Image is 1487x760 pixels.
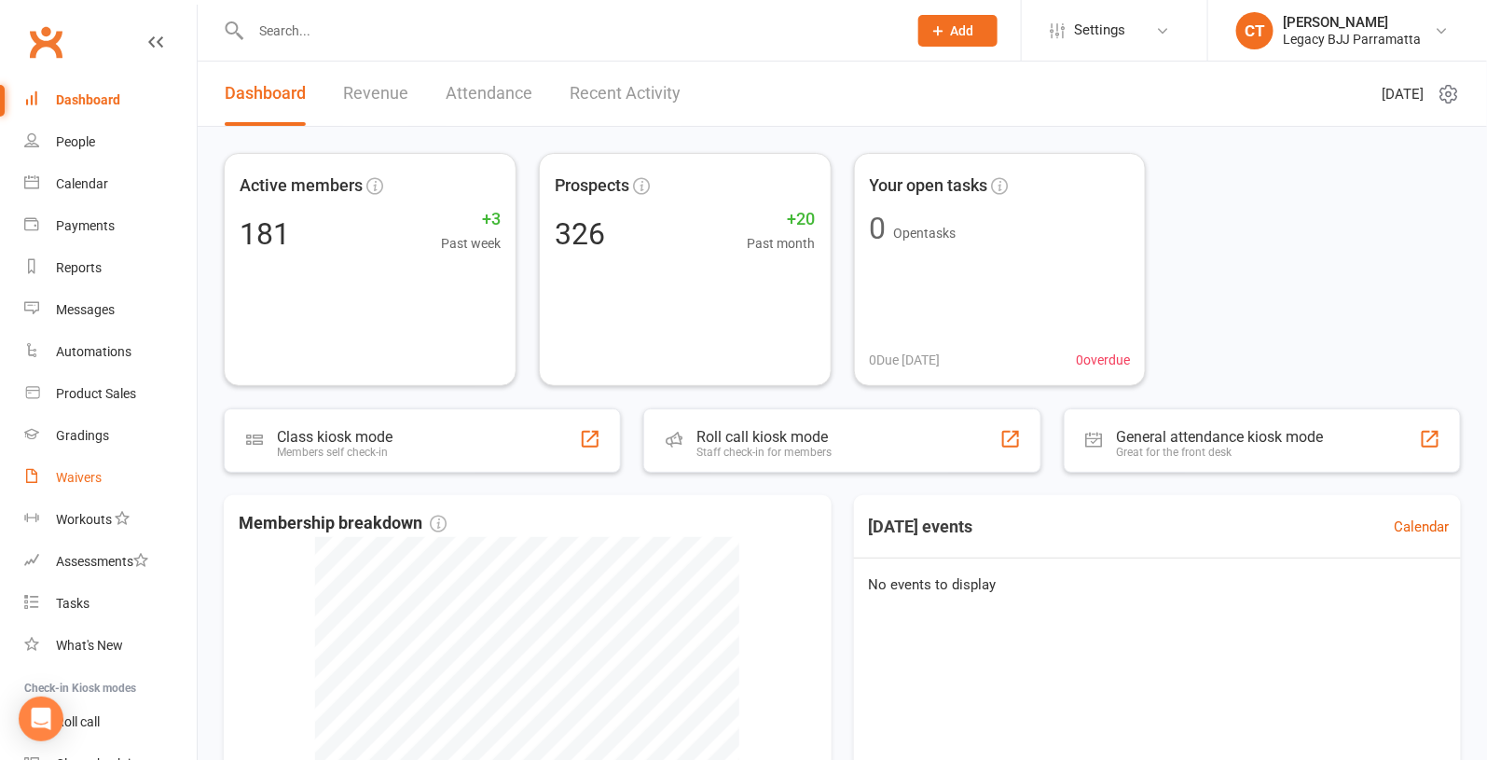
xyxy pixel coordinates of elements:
[24,541,197,583] a: Assessments
[1283,31,1422,48] div: Legacy BJJ Parramatta
[748,206,816,233] span: +20
[343,62,408,126] a: Revenue
[1283,14,1422,31] div: [PERSON_NAME]
[225,62,306,126] a: Dashboard
[24,205,197,247] a: Payments
[56,218,115,233] div: Payments
[24,625,197,667] a: What's New
[894,226,957,241] span: Open tasks
[245,18,894,44] input: Search...
[277,446,392,459] div: Members self check-in
[56,344,131,359] div: Automations
[1395,516,1450,538] a: Calendar
[56,714,100,729] div: Roll call
[854,510,988,544] h3: [DATE] events
[240,219,290,249] div: 181
[696,446,832,459] div: Staff check-in for members
[277,428,392,446] div: Class kiosk mode
[24,373,197,415] a: Product Sales
[56,386,136,401] div: Product Sales
[24,163,197,205] a: Calendar
[22,19,69,65] a: Clubworx
[24,247,197,289] a: Reports
[24,121,197,163] a: People
[24,583,197,625] a: Tasks
[748,233,816,254] span: Past month
[56,134,95,149] div: People
[24,331,197,373] a: Automations
[555,219,605,249] div: 326
[56,302,115,317] div: Messages
[1076,350,1130,370] span: 0 overdue
[441,233,501,254] span: Past week
[570,62,681,126] a: Recent Activity
[1236,12,1274,49] div: CT
[56,92,120,107] div: Dashboard
[555,173,629,200] span: Prospects
[56,596,89,611] div: Tasks
[847,559,1469,611] div: No events to display
[19,697,63,741] div: Open Intercom Messenger
[446,62,532,126] a: Attendance
[24,289,197,331] a: Messages
[56,512,112,527] div: Workouts
[24,701,197,743] a: Roll call
[56,554,148,569] div: Assessments
[870,173,988,200] span: Your open tasks
[56,260,102,275] div: Reports
[56,638,123,653] div: What's New
[56,428,109,443] div: Gradings
[1383,83,1425,105] span: [DATE]
[1117,446,1324,459] div: Great for the front desk
[441,206,501,233] span: +3
[24,79,197,121] a: Dashboard
[870,350,941,370] span: 0 Due [DATE]
[696,428,832,446] div: Roll call kiosk mode
[1074,9,1125,51] span: Settings
[918,15,998,47] button: Add
[24,457,197,499] a: Waivers
[1117,428,1324,446] div: General attendance kiosk mode
[24,415,197,457] a: Gradings
[239,510,447,537] span: Membership breakdown
[240,173,363,200] span: Active members
[56,176,108,191] div: Calendar
[870,214,887,243] div: 0
[951,23,974,38] span: Add
[56,470,102,485] div: Waivers
[24,499,197,541] a: Workouts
